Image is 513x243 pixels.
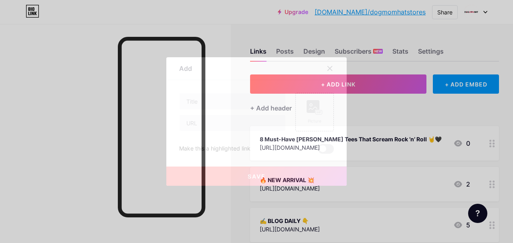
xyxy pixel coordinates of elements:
[248,173,266,180] span: Save
[179,144,250,154] div: Make this a highlighted link
[166,167,347,186] button: Save
[179,64,192,73] div: Add
[180,115,285,131] input: URL
[180,93,285,109] input: Title
[307,118,323,124] div: Picture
